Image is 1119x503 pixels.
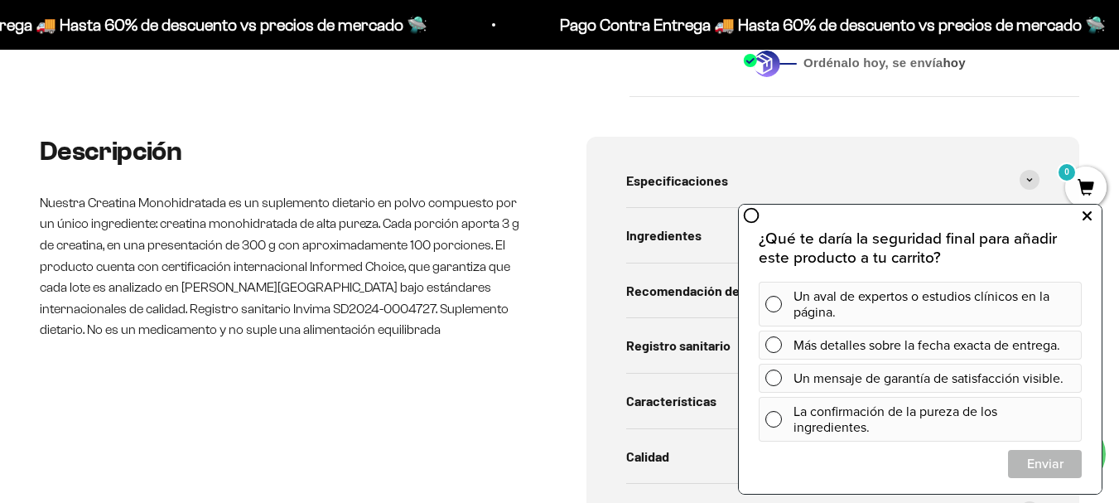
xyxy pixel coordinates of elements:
[555,12,1101,38] p: Pago Contra Entrega 🚚 Hasta 60% de descuento vs precios de mercado 🛸
[626,390,716,412] span: Características
[626,429,1040,484] summary: Calidad
[626,225,702,246] span: Ingredientes
[626,153,1040,208] summary: Especificaciones
[626,374,1040,428] summary: Características
[40,137,533,166] h2: Descripción
[626,170,728,191] span: Especificaciones
[626,446,669,467] span: Calidad
[803,54,966,72] span: Ordénalo hoy, se envía
[626,318,1040,373] summary: Registro sanitario
[626,335,731,356] span: Registro sanitario
[626,280,764,302] span: Recomendación de uso
[743,50,797,77] img: Despacho sin intermediarios
[626,264,1040,318] summary: Recomendación de uso
[1065,180,1107,198] a: 0
[626,208,1040,263] summary: Ingredientes
[943,56,965,70] b: hoy
[739,203,1102,494] iframe: zigpoll-iframe
[1057,162,1077,182] mark: 0
[40,192,533,341] p: Nuestra Creatina Monohidratada es un suplemento dietario en polvo compuesto por un único ingredie...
